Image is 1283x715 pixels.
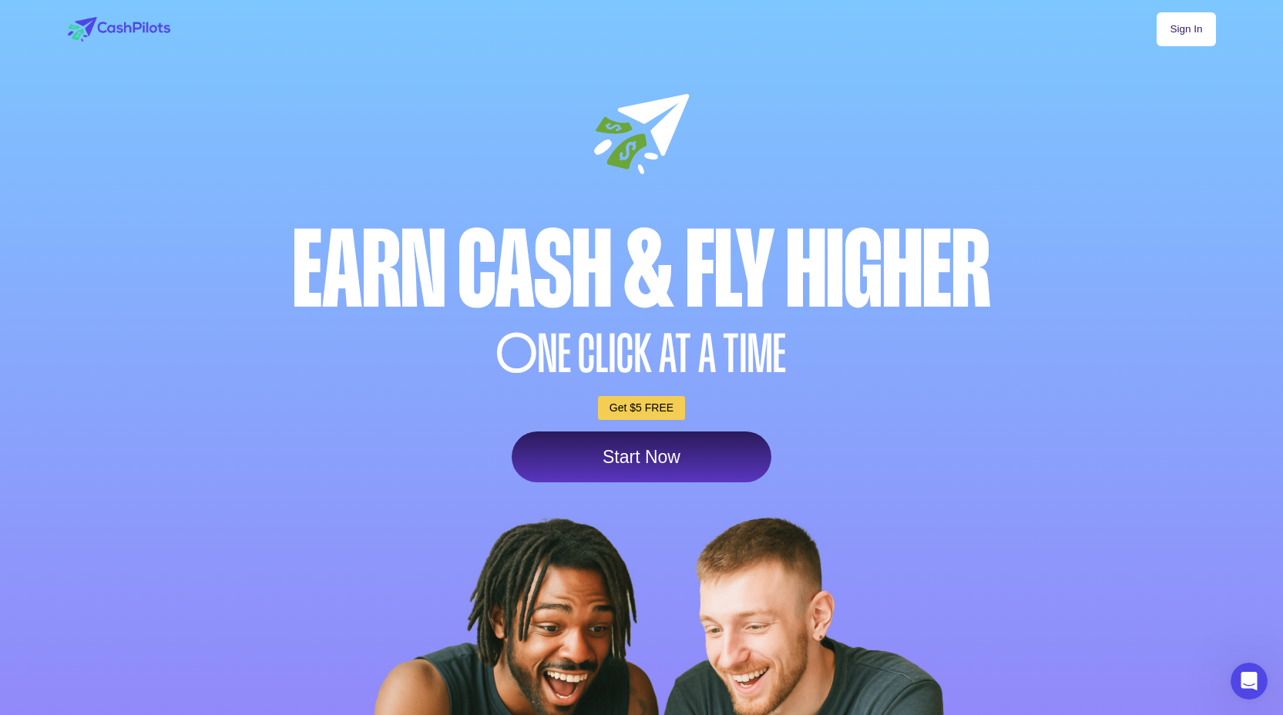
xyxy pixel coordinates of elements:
[68,17,170,42] img: logo
[1157,12,1215,46] a: Sign In
[64,327,1220,381] div: NE CLICK AT A TIME
[598,396,685,420] a: Get $5 FREE
[64,217,1220,324] div: Earn Cash & Fly higher
[496,327,538,381] span: O
[512,431,771,482] a: Start Now
[1231,663,1268,700] iframe: Intercom live chat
